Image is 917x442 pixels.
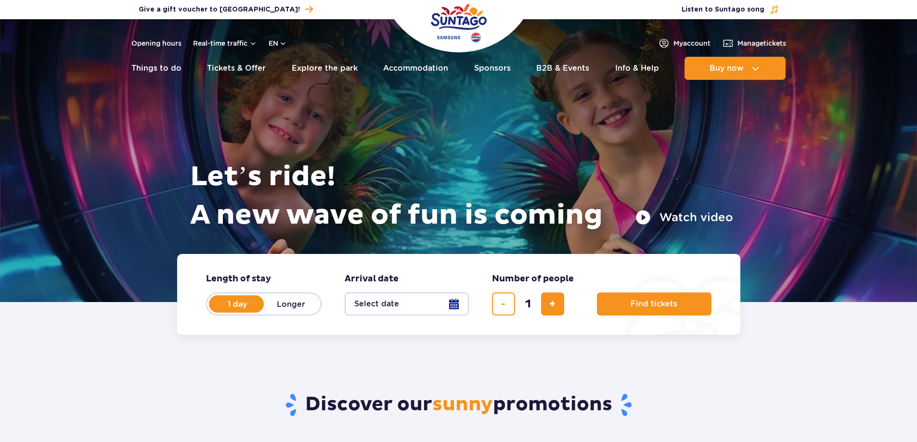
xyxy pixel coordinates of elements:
a: Info & Help [615,57,659,80]
span: sunny [432,392,493,417]
span: Find tickets [631,300,677,308]
h1: Let’s ride! A new wave of fun is coming [190,158,733,235]
a: Managetickets [722,38,786,49]
button: Select date [345,292,469,316]
form: Planning your visit to Park of Poland [177,254,740,335]
span: Buy now [710,64,744,73]
button: Real-time traffic [193,39,257,47]
a: Myaccount [658,38,710,49]
a: Give a gift voucher to [GEOGRAPHIC_DATA]! [139,3,313,16]
a: Accommodation [383,57,448,80]
a: Things to do [131,57,181,80]
h2: Discover our promotions [177,392,740,417]
button: Buy now [685,57,786,80]
button: Listen to Suntago song [682,5,779,14]
a: Opening hours [131,38,181,48]
span: Listen to Suntago song [682,5,764,14]
label: Longer [264,294,319,314]
input: number of tickets [517,292,540,316]
button: add ticket [541,292,564,316]
a: B2B & Events [536,57,589,80]
button: Find tickets [597,292,711,316]
span: My account [673,38,710,48]
a: Tickets & Offer [207,57,266,80]
button: en [269,38,287,48]
span: Number of people [492,273,574,285]
span: Manage tickets [737,38,786,48]
button: Watch video [635,210,733,225]
span: Length of stay [206,273,271,285]
button: remove ticket [492,292,515,316]
a: Sponsors [474,57,511,80]
a: Explore the park [292,57,358,80]
span: Arrival date [345,273,399,285]
label: 1 day [210,294,265,314]
span: Give a gift voucher to [GEOGRAPHIC_DATA]! [139,5,300,14]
